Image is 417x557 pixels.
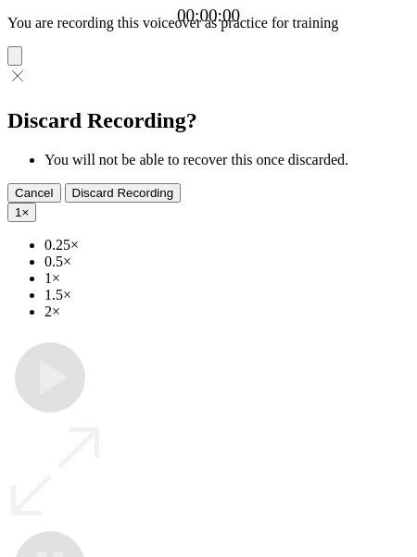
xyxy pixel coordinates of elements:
li: 0.25× [44,237,410,254]
h2: Discard Recording? [7,108,410,133]
a: 00:00:00 [177,6,240,26]
li: 1.5× [44,287,410,303]
span: 1 [15,205,21,219]
li: 1× [44,270,410,287]
li: 0.5× [44,254,410,270]
button: Cancel [7,183,61,203]
p: You are recording this voiceover as practice for training [7,15,410,31]
button: 1× [7,203,36,222]
button: Discard Recording [65,183,182,203]
li: 2× [44,303,410,320]
li: You will not be able to recover this once discarded. [44,152,410,168]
